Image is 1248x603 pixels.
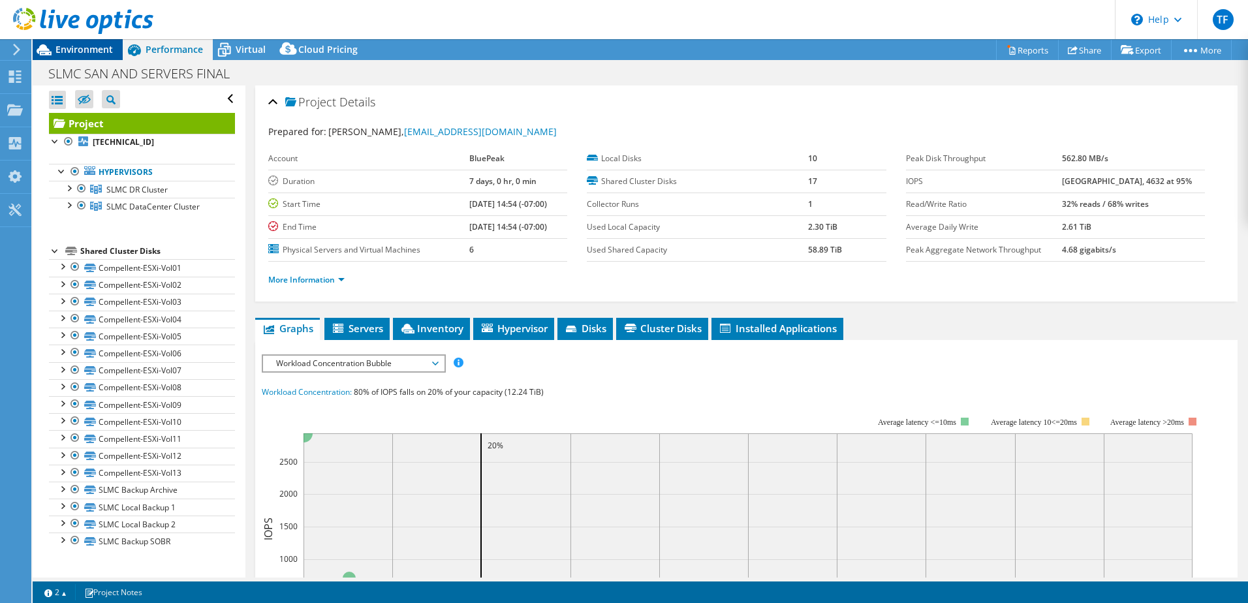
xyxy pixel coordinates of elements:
[488,440,503,451] text: 20%
[279,488,298,499] text: 2000
[49,181,235,198] a: SLMC DR Cluster
[279,553,298,564] text: 1000
[1110,418,1184,427] text: Average latency >20ms
[996,40,1059,60] a: Reports
[480,322,548,335] span: Hypervisor
[285,96,336,109] span: Project
[49,294,235,311] a: Compellent-ESXi-Vol03
[268,125,326,138] label: Prepared for:
[808,153,817,164] b: 10
[49,379,235,396] a: Compellent-ESXi-Vol08
[49,482,235,499] a: SLMC Backup Archive
[469,176,537,187] b: 7 days, 0 hr, 0 min
[878,418,956,427] tspan: Average latency <=10ms
[55,43,113,55] span: Environment
[1213,9,1234,30] span: TF
[262,322,313,335] span: Graphs
[469,153,505,164] b: BluePeak
[268,152,469,165] label: Account
[587,198,808,211] label: Collector Runs
[80,243,235,259] div: Shared Cluster Disks
[49,345,235,362] a: Compellent-ESXi-Vol06
[469,244,474,255] b: 6
[991,418,1077,427] tspan: Average latency 10<=20ms
[49,533,235,549] a: SLMC Backup SOBR
[49,259,235,276] a: Compellent-ESXi-Vol01
[106,201,200,212] span: SLMC DataCenter Cluster
[1062,176,1192,187] b: [GEOGRAPHIC_DATA], 4632 at 95%
[49,113,235,134] a: Project
[49,362,235,379] a: Compellent-ESXi-Vol07
[906,221,1062,234] label: Average Daily Write
[75,584,151,600] a: Project Notes
[42,67,250,81] h1: SLMC SAN AND SERVERS FINAL
[268,221,469,234] label: End Time
[35,584,76,600] a: 2
[339,94,375,110] span: Details
[279,521,298,532] text: 1500
[808,221,837,232] b: 2.30 TiB
[268,175,469,188] label: Duration
[587,152,808,165] label: Local Disks
[261,518,275,540] text: IOPS
[331,322,383,335] span: Servers
[1131,14,1143,25] svg: \n
[49,499,235,516] a: SLMC Local Backup 1
[106,184,168,195] span: SLMC DR Cluster
[93,136,154,147] b: [TECHNICAL_ID]
[469,198,547,209] b: [DATE] 14:54 (-07:00)
[268,198,469,211] label: Start Time
[906,243,1062,256] label: Peak Aggregate Network Throughput
[1062,244,1116,255] b: 4.68 gigabits/s
[270,356,437,371] span: Workload Concentration Bubble
[49,277,235,294] a: Compellent-ESXi-Vol02
[354,386,544,397] span: 80% of IOPS falls on 20% of your capacity (12.24 TiB)
[262,386,352,397] span: Workload Concentration:
[268,274,345,285] a: More Information
[1171,40,1232,60] a: More
[1058,40,1112,60] a: Share
[399,322,463,335] span: Inventory
[49,134,235,151] a: [TECHNICAL_ID]
[469,221,547,232] b: [DATE] 14:54 (-07:00)
[49,328,235,345] a: Compellent-ESXi-Vol05
[49,198,235,215] a: SLMC DataCenter Cluster
[279,456,298,467] text: 2500
[146,43,203,55] span: Performance
[49,396,235,413] a: Compellent-ESXi-Vol09
[808,176,817,187] b: 17
[236,43,266,55] span: Virtual
[49,430,235,447] a: Compellent-ESXi-Vol11
[623,322,702,335] span: Cluster Disks
[564,322,606,335] span: Disks
[587,221,808,234] label: Used Local Capacity
[1062,153,1108,164] b: 562.80 MB/s
[587,243,808,256] label: Used Shared Capacity
[1111,40,1172,60] a: Export
[1062,221,1091,232] b: 2.61 TiB
[268,243,469,256] label: Physical Servers and Virtual Machines
[298,43,358,55] span: Cloud Pricing
[49,164,235,181] a: Hypervisors
[718,322,837,335] span: Installed Applications
[328,125,557,138] span: [PERSON_NAME],
[587,175,808,188] label: Shared Cluster Disks
[808,198,813,209] b: 1
[49,448,235,465] a: Compellent-ESXi-Vol12
[906,198,1062,211] label: Read/Write Ratio
[906,152,1062,165] label: Peak Disk Throughput
[49,311,235,328] a: Compellent-ESXi-Vol04
[49,516,235,533] a: SLMC Local Backup 2
[49,413,235,430] a: Compellent-ESXi-Vol10
[906,175,1062,188] label: IOPS
[1062,198,1149,209] b: 32% reads / 68% writes
[49,465,235,482] a: Compellent-ESXi-Vol13
[404,125,557,138] a: [EMAIL_ADDRESS][DOMAIN_NAME]
[808,244,842,255] b: 58.89 TiB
